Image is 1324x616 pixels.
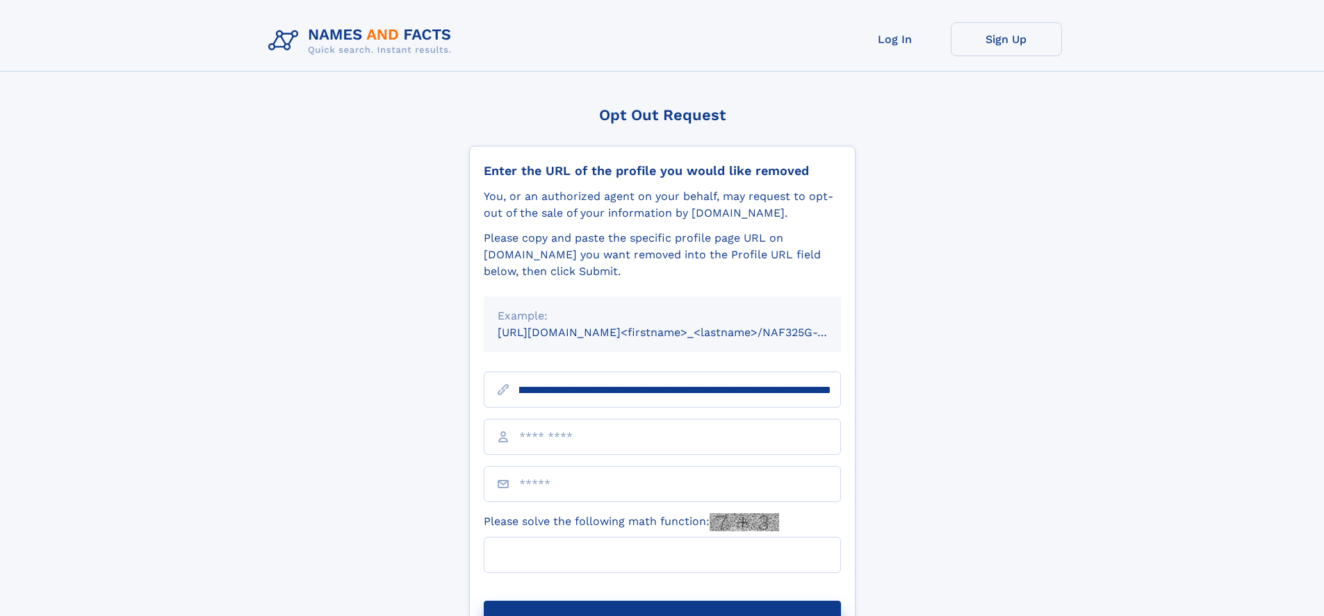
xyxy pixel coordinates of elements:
[484,513,779,531] label: Please solve the following math function:
[484,230,841,280] div: Please copy and paste the specific profile page URL on [DOMAIN_NAME] you want removed into the Pr...
[469,106,856,124] div: Opt Out Request
[840,22,951,56] a: Log In
[498,326,867,339] small: [URL][DOMAIN_NAME]<firstname>_<lastname>/NAF325G-xxxxxxxx
[498,308,827,324] div: Example:
[484,188,841,222] div: You, or an authorized agent on your behalf, may request to opt-out of the sale of your informatio...
[951,22,1062,56] a: Sign Up
[484,163,841,178] div: Enter the URL of the profile you would like removed
[263,22,463,60] img: Logo Names and Facts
